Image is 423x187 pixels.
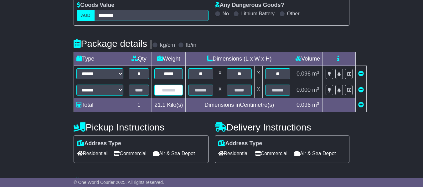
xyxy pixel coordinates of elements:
[74,52,126,66] td: Type
[160,42,175,49] label: kg/cm
[294,149,336,158] span: Air & Sea Depot
[74,180,164,185] span: © One World Courier 2025. All rights reserved.
[152,52,186,66] td: Weight
[312,87,319,93] span: m
[74,122,208,132] h4: Pickup Instructions
[297,102,311,108] span: 0.096
[255,149,287,158] span: Commercial
[312,71,319,77] span: m
[186,52,293,66] td: Dimensions (L x W x H)
[317,101,319,106] sup: 3
[241,11,275,17] label: Lithium Battery
[223,11,229,17] label: No
[77,2,114,9] label: Goods Value
[312,102,319,108] span: m
[358,87,364,93] a: Remove this item
[297,87,311,93] span: 0.000
[218,149,249,158] span: Residential
[186,42,196,49] label: lb/in
[215,2,284,9] label: Any Dangerous Goods?
[216,66,224,82] td: x
[74,98,126,112] td: Total
[154,102,165,108] span: 21.1
[358,102,364,108] a: Add new item
[255,66,263,82] td: x
[358,71,364,77] a: Remove this item
[218,140,262,147] label: Address Type
[74,38,152,49] h4: Package details |
[216,82,224,98] td: x
[126,52,152,66] td: Qty
[317,70,319,75] sup: 3
[153,149,195,158] span: Air & Sea Depot
[317,86,319,91] sup: 3
[126,98,152,112] td: 1
[77,10,95,21] label: AUD
[186,98,293,112] td: Dimensions in Centimetre(s)
[293,52,323,66] td: Volume
[255,82,263,98] td: x
[114,149,146,158] span: Commercial
[215,122,349,132] h4: Delivery Instructions
[297,71,311,77] span: 0.096
[152,98,186,112] td: Kilo(s)
[77,140,121,147] label: Address Type
[287,11,300,17] label: Other
[77,149,107,158] span: Residential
